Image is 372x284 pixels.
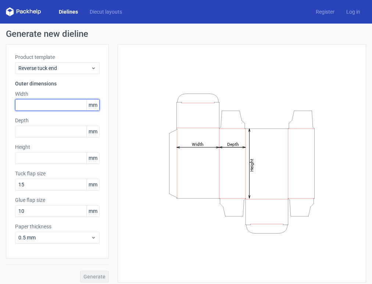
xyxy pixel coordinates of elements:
label: Product template [15,53,100,61]
span: 0.5 mm [18,234,91,241]
span: Reverse tuck end [18,64,91,72]
label: Depth [15,117,100,124]
label: Height [15,143,100,151]
span: mm [86,179,99,190]
label: Paper thickness [15,223,100,230]
tspan: Height [249,158,254,171]
label: Tuck flap size [15,170,100,177]
a: Log in [340,8,366,15]
span: mm [86,126,99,137]
tspan: Width [192,141,204,147]
label: Glue flap size [15,196,100,204]
span: mm [86,99,99,111]
a: Diecut layouts [84,8,128,15]
span: mm [86,206,99,217]
label: Width [15,90,100,98]
a: Dielines [53,8,84,15]
a: Register [310,8,340,15]
tspan: Depth [227,141,239,147]
span: mm [86,152,99,164]
h1: Generate new dieline [6,29,366,38]
h3: Outer dimensions [15,80,100,87]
